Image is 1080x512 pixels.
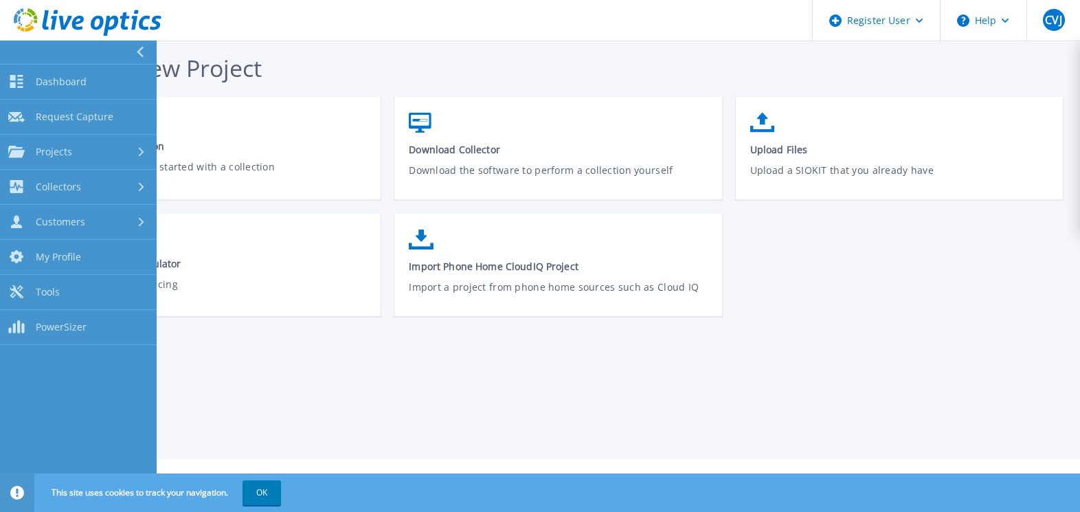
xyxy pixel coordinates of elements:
p: Get your customer started with a collection [68,159,367,191]
span: Download Collector [409,143,708,156]
button: OK [243,480,281,505]
span: Cloud Pricing Calculator [68,257,367,270]
span: This site uses cookies to track your navigation. [38,480,281,505]
p: Download the software to perform a collection yourself [409,163,708,194]
p: Compare Cloud Pricing [68,277,367,309]
span: Start a New Project [54,52,262,84]
a: Download CollectorDownload the software to perform a collection yourself [394,106,721,204]
a: Cloud Pricing CalculatorCompare Cloud Pricing [54,223,381,319]
span: Import Phone Home CloudIQ Project [409,260,708,273]
span: Collectors [36,181,81,193]
p: Upload a SIOKIT that you already have [750,163,1049,194]
span: Request Capture [36,111,113,123]
span: Dashboard [36,76,87,88]
span: PowerSizer [36,321,87,333]
a: Upload FilesUpload a SIOKIT that you already have [736,106,1063,204]
span: CVJ [1045,14,1061,25]
p: Import a project from phone home sources such as Cloud IQ [409,280,708,311]
span: Request a Collection [68,140,367,153]
a: Request a CollectionGet your customer started with a collection [54,106,381,201]
span: Customers [36,216,85,228]
span: Tools [36,286,60,298]
span: Upload Files [750,143,1049,156]
span: My Profile [36,251,81,263]
span: Projects [36,146,72,158]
